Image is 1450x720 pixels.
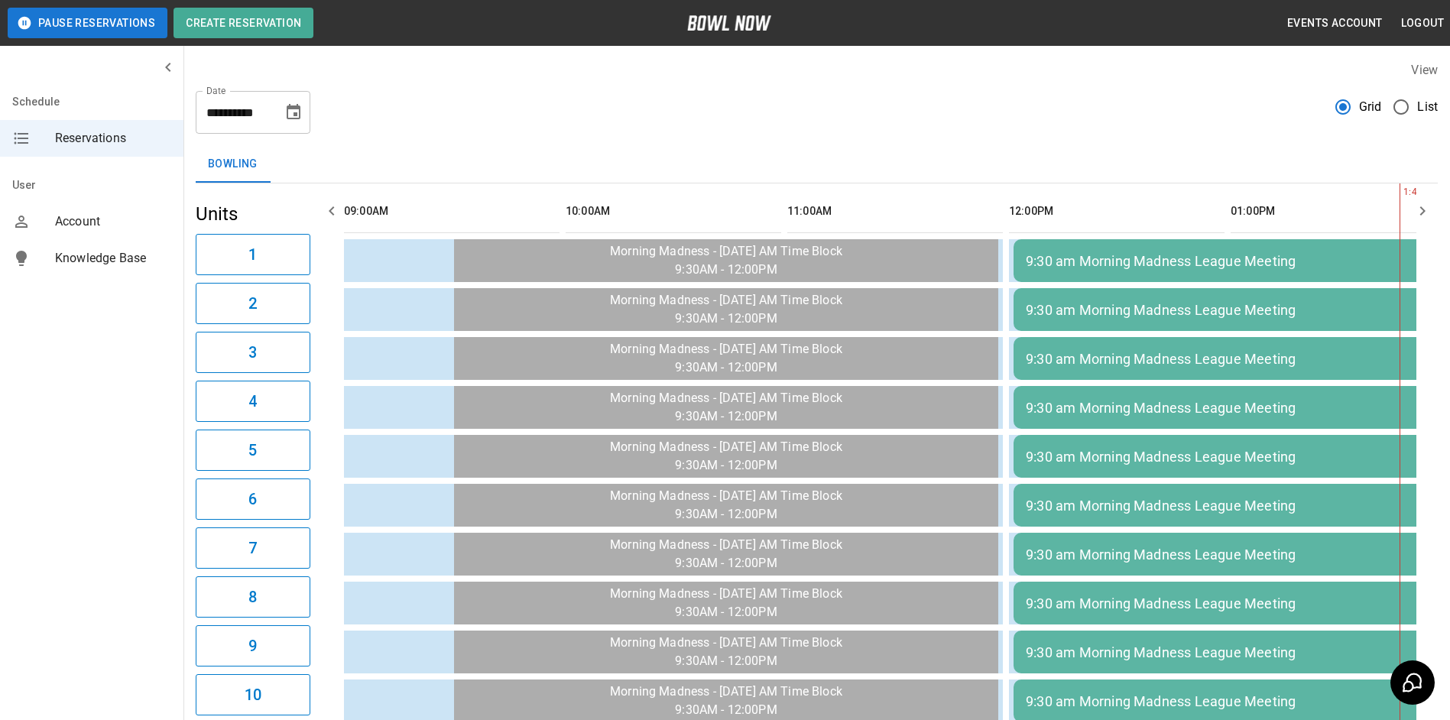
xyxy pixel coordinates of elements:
button: 7 [196,527,310,569]
button: Pause Reservations [8,8,167,38]
span: 1:47PM [1400,185,1403,200]
button: Logout [1395,9,1450,37]
button: Create Reservation [174,8,313,38]
div: inventory tabs [196,146,1438,183]
button: 10 [196,674,310,715]
span: List [1417,98,1438,116]
span: Knowledge Base [55,249,171,268]
button: Events Account [1281,9,1389,37]
th: 10:00AM [566,190,781,233]
h6: 9 [248,634,257,658]
h6: 8 [248,585,257,609]
h6: 5 [248,438,257,462]
th: 09:00AM [344,190,560,233]
span: Reservations [55,129,171,148]
img: logo [687,15,771,31]
span: Account [55,212,171,231]
button: 5 [196,430,310,471]
h6: 10 [245,683,261,707]
label: View [1411,63,1438,77]
th: 11:00AM [787,190,1003,233]
button: 8 [196,576,310,618]
h6: 7 [248,536,257,560]
h6: 6 [248,487,257,511]
button: 9 [196,625,310,666]
button: Choose date, selected date is Sep 12, 2025 [278,97,309,128]
button: 6 [196,478,310,520]
th: 12:00PM [1009,190,1225,233]
span: Grid [1359,98,1382,116]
